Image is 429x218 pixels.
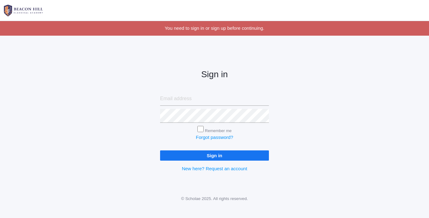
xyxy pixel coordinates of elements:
[160,70,269,79] h2: Sign in
[160,92,269,106] input: Email address
[160,150,269,161] input: Sign in
[182,166,247,171] a: New here? Request an account
[205,128,232,133] label: Remember me
[196,135,233,140] a: Forgot password?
